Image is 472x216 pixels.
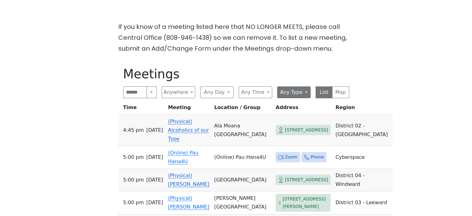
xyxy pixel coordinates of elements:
th: Time [118,103,166,115]
th: Meeting [165,103,212,115]
input: Search [123,86,147,98]
td: [PERSON_NAME][GEOGRAPHIC_DATA] [212,191,273,214]
td: District 03 - Leeward [333,191,393,214]
td: Ala Moana [GEOGRAPHIC_DATA] [212,115,273,146]
span: [STREET_ADDRESS][PERSON_NAME] [283,195,328,210]
td: Cyberspace [333,146,393,169]
button: Any Day [200,86,234,98]
span: [STREET_ADDRESS] [285,126,328,134]
span: Zoom [285,153,297,161]
button: Search [146,86,156,98]
a: (Online) Pau Hana4U [168,150,198,164]
td: District 04 - Windward [333,169,393,191]
button: Map [332,86,349,98]
th: Address [273,103,333,115]
span: Phone [311,153,324,161]
a: (Physical) [PERSON_NAME] [168,195,209,210]
a: (Physical) [PERSON_NAME] [168,172,209,187]
a: (Physical) Alcoholics of our Type [168,118,209,142]
span: [STREET_ADDRESS] [285,176,328,184]
span: 5:00 PM [123,153,144,162]
td: (Online) Pau Hana4U [212,146,273,169]
th: Region [333,103,393,115]
span: 5:00 PM [123,176,144,184]
span: [DATE] [146,126,163,135]
span: [DATE] [146,176,163,184]
button: List [316,86,333,98]
span: 5:00 PM [123,198,144,207]
span: [DATE] [146,153,163,162]
th: Location / Group [212,103,273,115]
span: [DATE] [146,198,163,207]
td: District 02 - [GEOGRAPHIC_DATA] [333,115,393,146]
h1: Meetings [123,67,349,81]
button: Any Type [277,86,311,98]
span: 4:45 PM [123,126,144,135]
button: Anywhere [162,86,195,98]
button: Any Time [239,86,272,98]
p: If you know of a meeting listed here that NO LONGER MEETS, please call Central Office (808-946-14... [118,21,354,54]
td: [GEOGRAPHIC_DATA] [212,169,273,191]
